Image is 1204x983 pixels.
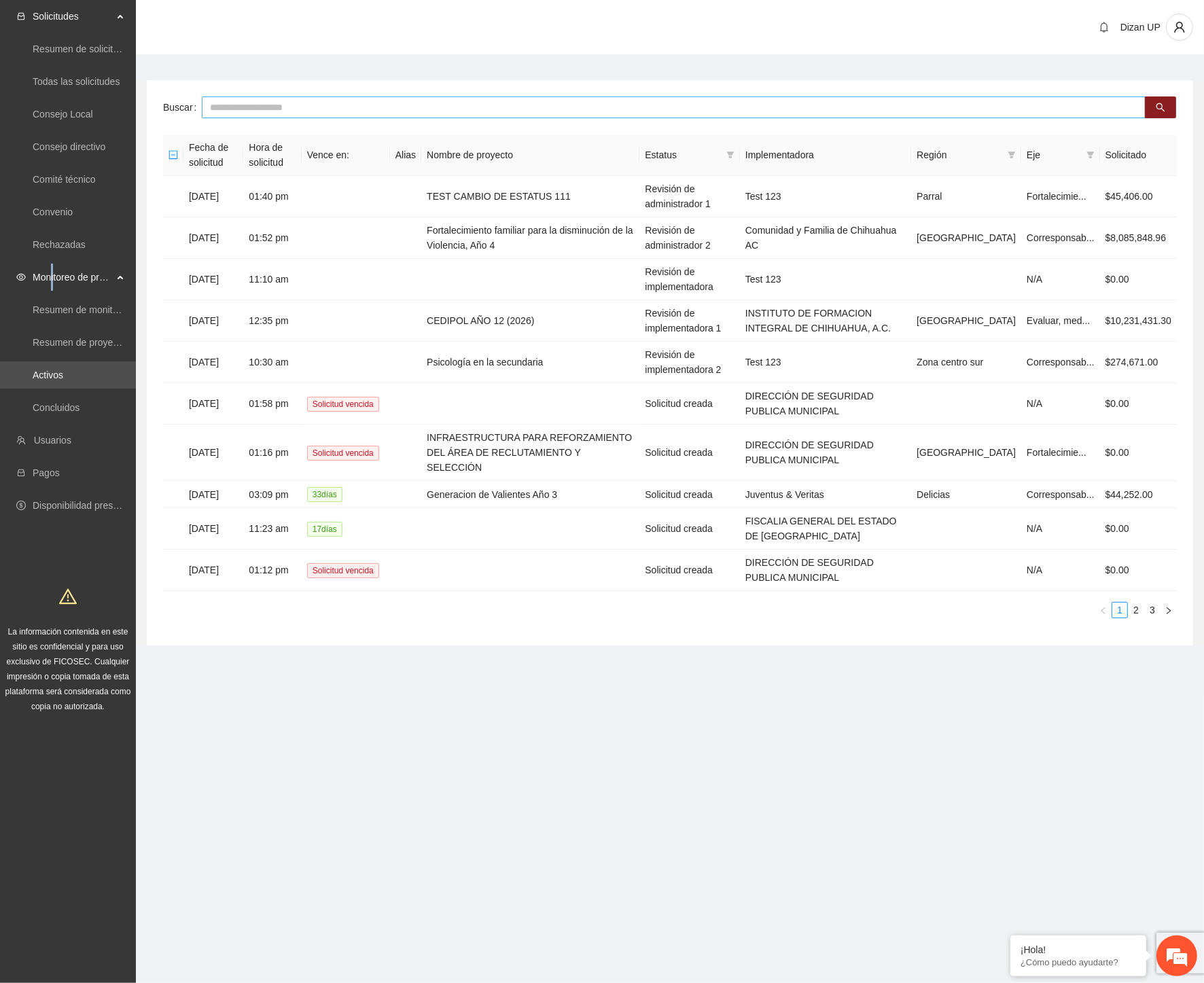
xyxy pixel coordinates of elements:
td: Parral [911,176,1021,217]
li: Next Page [1161,602,1177,618]
td: Comunidad y Familia de Chihuahua AC [740,217,911,259]
div: Chatee con nosotros ahora [71,69,228,87]
span: filter [1008,151,1016,159]
td: $44,252.00 [1100,481,1177,508]
td: FISCALIA GENERAL DEL ESTADO DE [GEOGRAPHIC_DATA] [740,508,911,550]
span: filter [726,151,734,159]
td: Juventus & Veritas [740,481,911,508]
td: [DATE] [183,383,243,425]
a: Comité técnico [33,174,96,185]
td: [GEOGRAPHIC_DATA] [911,217,1021,259]
a: Rechazadas [33,239,86,250]
td: 01:58 pm [243,383,301,425]
td: [DATE] [183,342,243,383]
span: 33 día s [307,487,342,502]
a: Convenio [33,207,73,217]
td: $0.00 [1100,508,1177,550]
th: Alias [390,135,421,176]
td: [DATE] [183,508,243,550]
td: N/A [1021,383,1100,425]
span: La información contenida en este sitio es confidencial y para uso exclusivo de FICOSEC. Cualquier... [5,627,131,711]
div: ¡Hola! [1021,944,1136,955]
td: 12:35 pm [243,300,301,342]
td: $10,231,431.30 [1100,300,1177,342]
a: Resumen de proyectos aprobados [33,337,178,348]
span: warning [59,588,77,605]
span: Monitoreo de proyectos [33,264,113,291]
a: Activos [33,370,63,380]
td: $274,671.00 [1100,342,1177,383]
td: Revisión de implementadora [639,259,739,300]
span: filter [1084,145,1097,165]
td: [DATE] [183,550,243,591]
a: Resumen de monitoreo [33,304,132,315]
td: Solicitud creada [639,481,739,508]
span: filter [724,145,737,165]
td: $0.00 [1100,550,1177,591]
td: $0.00 [1100,425,1177,481]
textarea: Escriba su mensaje y pulse “Intro” [7,371,259,418]
td: [DATE] [183,425,243,481]
span: Solicitud vencida [307,446,379,461]
td: 03:09 pm [243,481,301,508]
span: Región [917,147,1002,162]
button: bell [1093,16,1115,38]
td: Zona centro sur [911,342,1021,383]
span: Corresponsab... [1027,489,1095,500]
button: user [1166,14,1193,41]
a: Todas las solicitudes [33,76,120,87]
span: Corresponsab... [1027,357,1095,368]
th: Hora de solicitud [243,135,301,176]
a: Pagos [33,467,60,478]
li: Previous Page [1095,602,1112,618]
td: Test 123 [740,342,911,383]
td: $45,406.00 [1100,176,1177,217]
td: INFRAESTRUCTURA PARA REFORZAMIENTO DEL ÁREA DE RECLUTAMIENTO Y SELECCIÓN [421,425,639,481]
td: 10:30 am [243,342,301,383]
span: Estamos en línea. [79,181,188,319]
span: left [1099,607,1108,615]
button: right [1161,602,1177,618]
th: Implementadora [740,135,911,176]
td: Solicitud creada [639,425,739,481]
a: Concluidos [33,402,79,413]
span: Estatus [645,147,720,162]
span: Fortalecimie... [1027,191,1086,202]
td: Psicología en la secundaria [421,342,639,383]
td: DIRECCIÓN DE SEGURIDAD PUBLICA MUNICIPAL [740,425,911,481]
li: 1 [1112,602,1128,618]
td: 11:23 am [243,508,301,550]
td: N/A [1021,508,1100,550]
span: minus-square [169,150,178,160]
th: Solicitado [1100,135,1177,176]
span: Eje [1027,147,1081,162]
td: Revisión de administrador 1 [639,176,739,217]
span: Fortalecimie... [1027,447,1086,458]
td: Delicias [911,481,1021,508]
td: Generacion de Valientes Año 3 [421,481,639,508]
td: [DATE] [183,217,243,259]
td: DIRECCIÓN DE SEGURIDAD PUBLICA MUNICIPAL [740,383,911,425]
a: Disponibilidad presupuestal [33,500,149,511]
a: 3 [1145,603,1160,618]
th: Vence en: [302,135,390,176]
td: 01:12 pm [243,550,301,591]
button: left [1095,602,1112,618]
td: DIRECCIÓN DE SEGURIDAD PUBLICA MUNICIPAL [740,550,911,591]
span: Corresponsab... [1027,232,1095,243]
td: $0.00 [1100,383,1177,425]
td: TEST CAMBIO DE ESTATUS 111 [421,176,639,217]
td: N/A [1021,550,1100,591]
span: filter [1005,145,1019,165]
td: [DATE] [183,300,243,342]
span: bell [1094,22,1114,33]
td: Revisión de administrador 2 [639,217,739,259]
td: [DATE] [183,481,243,508]
td: [GEOGRAPHIC_DATA] [911,300,1021,342]
td: Solicitud creada [639,508,739,550]
a: 2 [1129,603,1144,618]
td: Revisión de implementadora 2 [639,342,739,383]
td: Fortalecimiento familiar para la disminución de la Violencia, Año 4 [421,217,639,259]
th: Nombre de proyecto [421,135,639,176]
td: Solicitud creada [639,383,739,425]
